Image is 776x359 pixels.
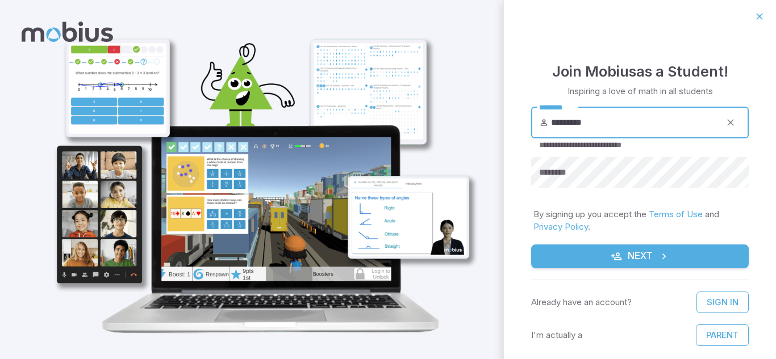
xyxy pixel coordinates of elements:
img: student_1-illustration [37,32,483,341]
p: By signing up you accept the and . [533,208,746,233]
h4: Join Mobius as a Student ! [552,60,728,83]
button: Next [531,244,749,268]
a: Sign In [696,292,749,313]
a: Privacy Policy [533,221,588,232]
button: Parent [696,324,749,346]
p: Already have an account? [531,296,632,309]
p: Inspiring a love of math in all students [568,85,713,98]
a: Terms of Use [649,209,703,219]
p: I'm actually a [531,329,582,341]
